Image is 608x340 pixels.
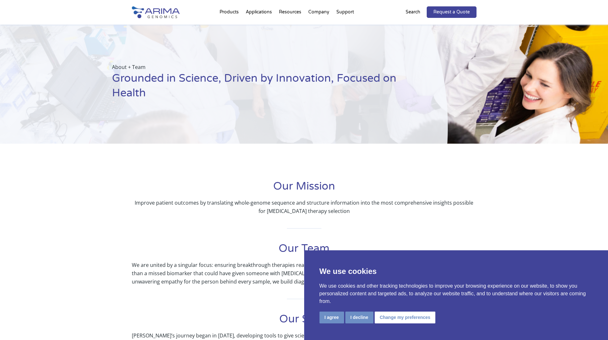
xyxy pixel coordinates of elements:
[345,312,373,323] button: I decline
[112,63,416,71] p: About + Team
[132,6,180,18] img: Arima-Genomics-logo
[406,8,420,16] p: Search
[132,179,477,199] h1: Our Mission
[132,241,477,261] h1: Our Team
[319,312,344,323] button: I agree
[132,261,477,286] p: We are united by a singular focus: ensuring breakthrough therapies reach the patients they were c...
[427,6,477,18] a: Request a Quote
[132,312,477,331] h1: Our Story
[132,199,477,215] p: Improve patient outcomes by translating whole-genome sequence and structure information into the ...
[112,71,416,105] h1: Grounded in Science, Driven by Innovation, Focused on Health
[319,282,593,305] p: We use cookies and other tracking technologies to improve your browsing experience on our website...
[319,266,593,277] p: We use cookies
[375,312,436,323] button: Change my preferences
